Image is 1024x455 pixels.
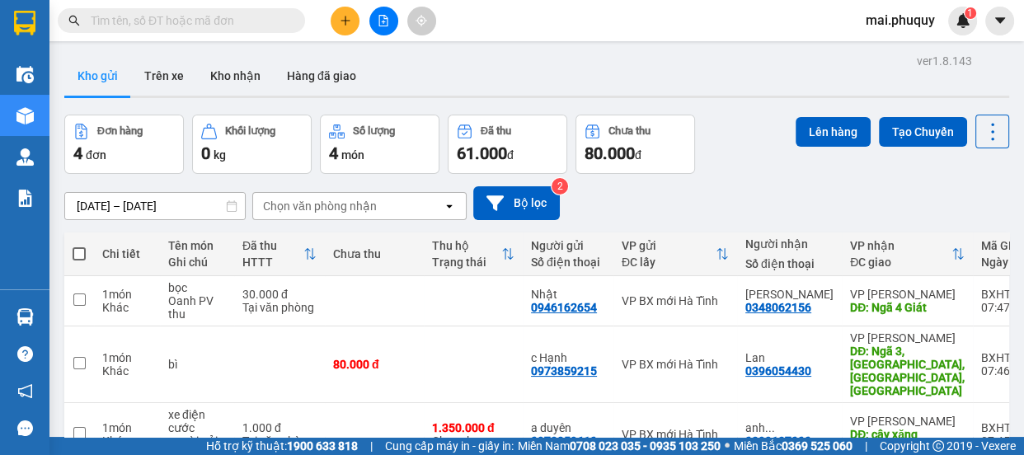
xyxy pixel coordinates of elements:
div: Đã thu [242,239,303,252]
div: ĐC lấy [622,256,716,269]
span: 80.000 [585,143,635,163]
span: 4 [329,143,338,163]
span: món [341,148,364,162]
span: 1 [967,7,973,19]
sup: 1 [965,7,976,19]
img: solution-icon [16,190,34,207]
button: Đã thu61.000đ [448,115,567,174]
img: warehouse-icon [16,66,34,83]
div: Nhật [531,288,605,301]
th: Toggle SortBy [234,232,325,276]
span: Hỗ trợ kỹ thuật: [206,437,358,455]
span: | [865,437,867,455]
div: ĐC giao [850,256,951,269]
button: plus [331,7,359,35]
div: 0973859215 [531,364,597,378]
span: message [17,420,33,436]
span: aim [416,15,427,26]
button: Đơn hàng4đơn [64,115,184,174]
div: VP BX mới Hà Tĩnh [622,358,729,371]
div: Chưa thu [608,125,651,137]
button: Trên xe [131,56,197,96]
div: VP [PERSON_NAME] [850,288,965,301]
div: Chi tiết [102,247,152,260]
div: Oanh PV thu [168,294,226,321]
span: 0 [201,143,210,163]
div: Đã thu [481,125,511,137]
div: VP BX mới Hà Tĩnh [622,294,729,307]
span: kg [214,148,226,162]
svg: open [443,199,456,213]
span: ... [765,421,775,434]
div: Thu hộ [432,239,501,252]
div: Tên món [168,239,226,252]
div: Ghi chú [168,256,226,269]
div: Số điện thoại [531,256,605,269]
div: 1.000 đ [242,421,317,434]
span: plus [340,15,351,26]
span: 4 [73,143,82,163]
div: 0399137000 [745,434,811,448]
th: Toggle SortBy [424,232,523,276]
img: warehouse-icon [16,308,34,326]
div: DĐ: Ngã 3, Thanh Sơn, Yên mô, NB [850,345,965,397]
div: 0973859610 [531,434,597,448]
button: aim [407,7,436,35]
img: icon-new-feature [956,13,970,28]
div: bì [168,358,226,371]
div: a duyên [531,421,605,434]
div: Chưa thu [432,421,514,448]
span: question-circle [17,346,33,362]
button: Hàng đã giao [274,56,369,96]
button: Kho gửi [64,56,131,96]
span: notification [17,383,33,399]
div: Lan [745,351,834,364]
div: Trạng thái [432,256,501,269]
div: xe điện [168,408,226,421]
div: DĐ: Ngã 4 Giát [850,301,965,314]
div: 0396054430 [745,364,811,378]
button: caret-down [985,7,1014,35]
span: mai.phuquy [853,10,948,30]
div: VP gửi [622,239,716,252]
div: VP [PERSON_NAME] [850,415,965,428]
th: Toggle SortBy [842,232,973,276]
div: Bảo Gia [745,288,834,301]
sup: 2 [552,178,568,195]
span: đ [507,148,514,162]
span: ⚪️ [725,443,730,449]
button: file-add [369,7,398,35]
div: 0348062156 [745,301,811,314]
button: Bộ lọc [473,186,560,220]
div: 30.000 đ [242,288,317,301]
div: Khác [102,301,152,314]
span: Miền Nam [518,437,721,455]
button: Lên hàng [796,117,871,147]
div: Đơn hàng [97,125,143,137]
span: caret-down [993,13,1008,28]
div: VP [PERSON_NAME] [850,331,965,345]
div: VP BX mới Hà Tĩnh [622,428,729,441]
div: VP nhận [850,239,951,252]
strong: 0369 525 060 [782,439,853,453]
input: Select a date range. [65,193,245,219]
div: ver 1.8.143 [917,52,972,70]
img: logo-vxr [14,11,35,35]
div: Chọn văn phòng nhận [263,198,377,214]
div: 80.000 đ [333,358,416,371]
button: Kho nhận [197,56,274,96]
th: Toggle SortBy [613,232,737,276]
strong: 0708 023 035 - 0935 103 250 [570,439,721,453]
span: đ [635,148,641,162]
div: Tại văn phòng [242,301,317,314]
div: Khác [102,434,152,448]
button: Chưa thu80.000đ [575,115,695,174]
div: HTTT [242,256,303,269]
div: 1 món [102,351,152,364]
div: bọc [168,281,226,294]
div: 1.350.000 đ [432,421,514,434]
span: đơn [86,148,106,162]
span: | [370,437,373,455]
div: c Hạnh [531,351,605,364]
div: Người nhận [745,237,834,251]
